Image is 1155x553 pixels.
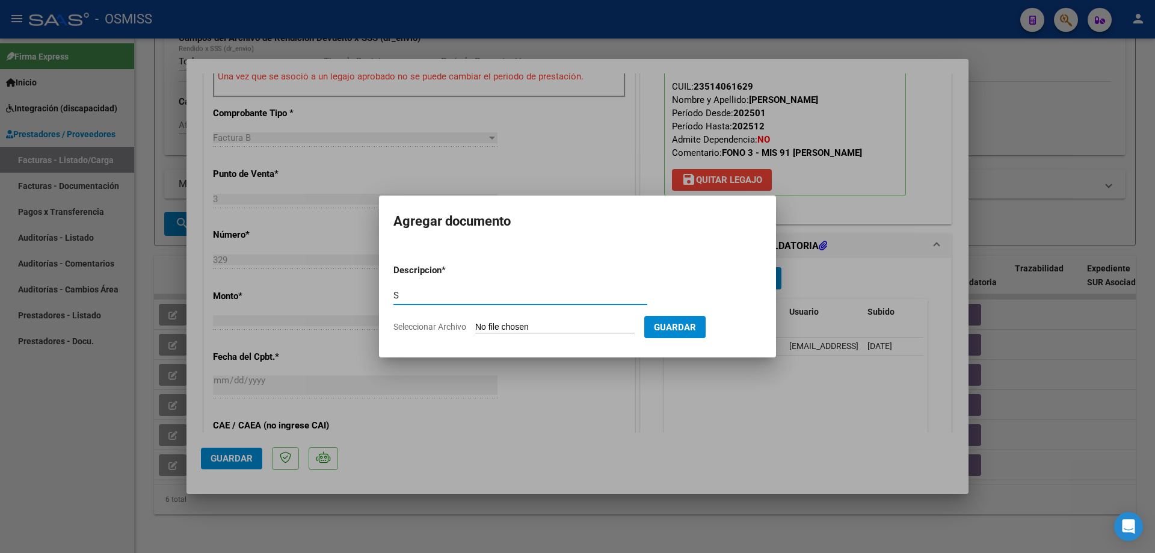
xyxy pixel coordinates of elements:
[393,210,762,233] h2: Agregar documento
[393,322,466,332] span: Seleccionar Archivo
[1114,512,1143,541] div: Open Intercom Messenger
[393,264,504,277] p: Descripcion
[654,322,696,333] span: Guardar
[644,316,706,338] button: Guardar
